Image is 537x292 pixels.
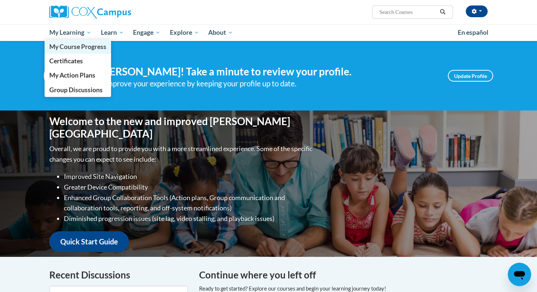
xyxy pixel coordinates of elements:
span: Certificates [49,57,83,65]
a: Explore [165,24,204,41]
span: En español [458,29,488,36]
h4: Continue where you left off [199,268,488,282]
h1: Welcome to the new and improved [PERSON_NAME][GEOGRAPHIC_DATA] [49,115,314,140]
a: My Learning [45,24,96,41]
a: Learn [96,24,129,41]
span: My Course Progress [49,43,106,50]
span: Group Discussions [49,86,103,94]
span: Explore [170,28,199,37]
span: About [208,28,233,37]
a: Quick Start Guide [49,231,129,252]
button: Search [437,8,448,16]
li: Diminished progression issues (site lag, video stalling, and playback issues) [64,213,314,224]
a: My Action Plans [45,68,111,82]
span: My Action Plans [49,71,95,79]
a: Cox Campus [49,5,188,19]
h4: Recent Discussions [49,268,188,282]
span: My Learning [49,28,91,37]
div: Main menu [38,24,499,41]
p: Overall, we are proud to provide you with a more streamlined experience. Some of the specific cha... [49,143,314,165]
button: Account Settings [466,5,488,17]
input: Search Courses [379,8,437,16]
a: Update Profile [448,70,493,82]
img: Cox Campus [49,5,131,19]
a: About [204,24,238,41]
img: Profile Image [44,59,77,92]
li: Greater Device Compatibility [64,182,314,192]
a: Group Discussions [45,83,111,97]
a: Engage [128,24,165,41]
div: Help improve your experience by keeping your profile up to date. [88,78,437,90]
li: Enhanced Group Collaboration Tools (Action plans, Group communication and collaboration tools, re... [64,192,314,214]
a: Certificates [45,54,111,68]
iframe: Button to launch messaging window [508,263,531,286]
span: Learn [101,28,124,37]
a: My Course Progress [45,40,111,54]
a: En español [453,25,493,40]
span: Engage [133,28,160,37]
h4: Hi [PERSON_NAME]! Take a minute to review your profile. [88,65,437,78]
li: Improved Site Navigation [64,171,314,182]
